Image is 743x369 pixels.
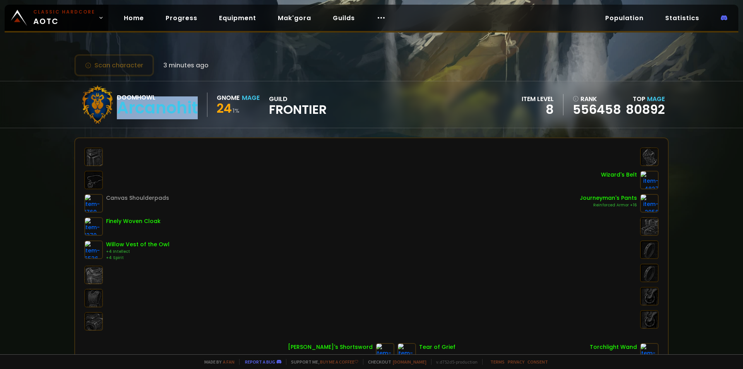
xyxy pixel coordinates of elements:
a: Report a bug [245,359,275,365]
a: Guilds [327,10,361,26]
span: Mage [647,94,665,103]
div: Willow Vest of the Owl [106,240,169,249]
span: AOTC [33,9,95,27]
div: 8 [522,104,554,115]
a: Mak'gora [272,10,317,26]
div: Wizard's Belt [601,171,637,179]
small: 1 % [233,107,240,115]
a: Terms [490,359,505,365]
div: Gnome [217,93,240,103]
div: Mage [242,93,260,103]
div: +4 Spirit [106,255,169,261]
a: Consent [527,359,548,365]
a: 556458 [573,104,621,115]
div: Journeyman's Pants [580,194,637,202]
div: Reinforced Armor +16 [580,202,637,208]
div: Top [626,94,665,104]
a: Progress [159,10,204,26]
small: Classic Hardcore [33,9,95,15]
a: [DOMAIN_NAME] [393,359,426,365]
span: Checkout [363,359,426,365]
a: Equipment [213,10,262,26]
span: v. d752d5 - production [431,359,478,365]
div: guild [269,94,327,115]
img: item-1769 [84,194,103,213]
img: item-3572 [376,343,394,362]
img: item-5611 [397,343,416,362]
div: Canvas Shoulderpads [106,194,169,202]
a: Statistics [659,10,705,26]
div: +4 Intellect [106,249,169,255]
div: Doomhowl [117,93,198,102]
img: item-2958 [640,194,659,213]
div: Finely Woven Cloak [106,217,161,225]
img: item-4827 [640,171,659,189]
div: [PERSON_NAME]'s Shortsword [288,343,373,351]
a: Population [599,10,650,26]
div: item level [522,94,554,104]
span: 24 [217,100,232,117]
span: Support me, [286,359,358,365]
img: item-6536 [84,240,103,259]
img: item-5240 [640,343,659,362]
button: Scan character [74,54,154,76]
a: Classic HardcoreAOTC [5,5,108,31]
div: rank [573,94,621,104]
a: 80892 [626,101,665,118]
img: item-1270 [84,217,103,236]
span: 3 minutes ago [163,60,209,70]
span: Made by [200,359,235,365]
a: Home [118,10,150,26]
div: Torchlight Wand [590,343,637,351]
a: a fan [223,359,235,365]
div: Arcanohit [117,102,198,114]
div: Tear of Grief [419,343,455,351]
a: Privacy [508,359,524,365]
span: Frontier [269,104,327,115]
a: Buy me a coffee [320,359,358,365]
